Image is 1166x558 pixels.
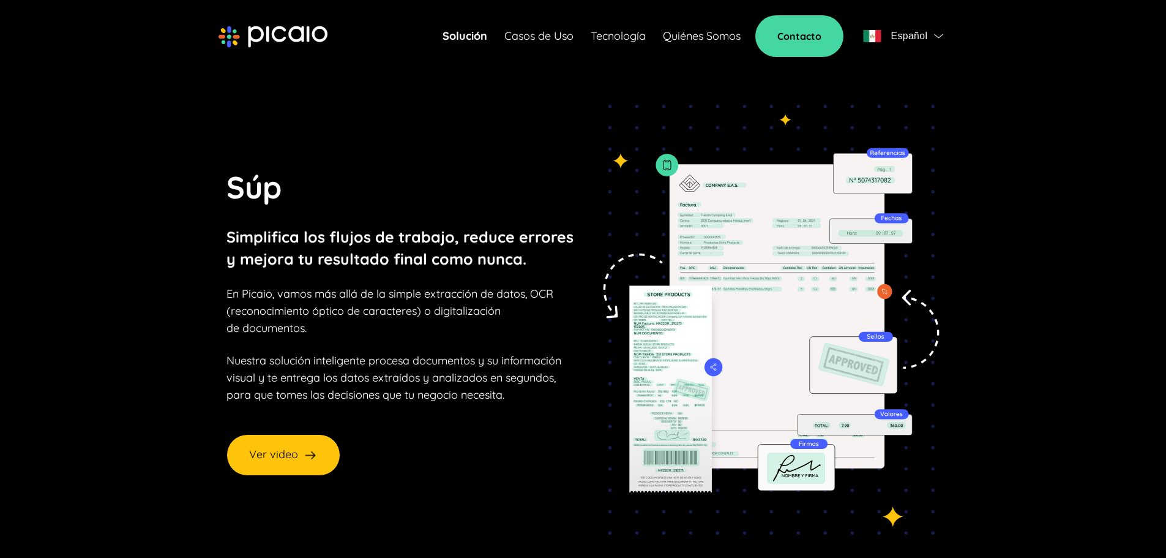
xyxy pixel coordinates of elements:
[858,24,947,48] button: flagEspañolflag
[303,448,318,462] img: arrow-right
[226,352,561,404] p: Nuestra solución inteligente procesa documentos y su información visual y te entrega los datos ex...
[443,28,487,45] a: Solución
[226,434,340,476] button: Ver video
[663,28,741,45] a: Quiénes Somos
[590,105,940,535] img: tedioso-img
[755,15,843,57] a: Contacto
[226,226,574,270] p: Simplifica los flujos de trabajo, reduce errores y mejora tu resultado final como nunca.
[863,30,881,42] img: flag
[504,28,574,45] a: Casos de Uso
[226,168,282,206] span: Súp
[219,26,327,48] img: picaio-logo
[591,28,646,45] a: Tecnología
[226,287,553,335] span: En Picaio, vamos más allá de la simple extracción de datos, OCR (reconocimiento óptico de caracte...
[934,34,943,39] img: flag
[891,28,927,45] span: Español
